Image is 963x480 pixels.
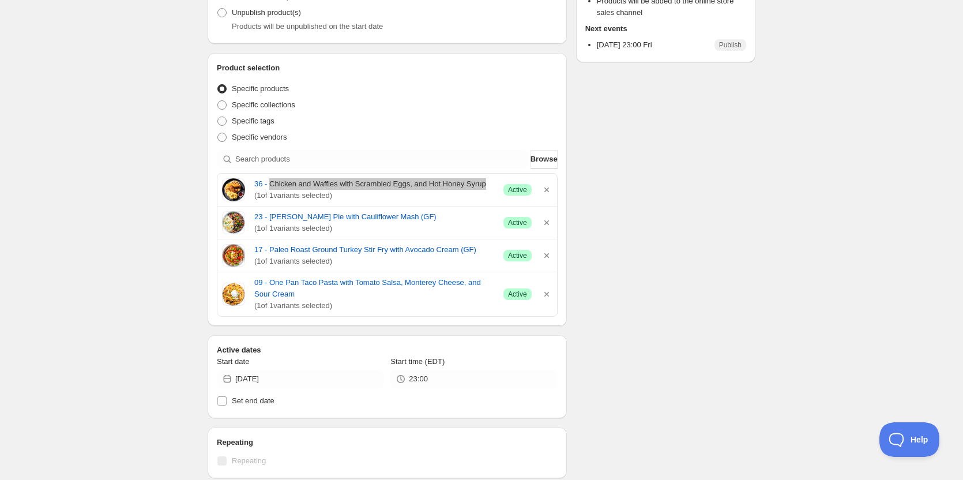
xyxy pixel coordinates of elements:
a: 17 - Paleo Roast Ground Turkey Stir Fry with Avocado Cream (GF) [254,244,494,256]
span: Specific collections [232,100,295,109]
img: 17 - Paleo Roast Ground Turkey Stir Fry With Avocado Cream (GF) [222,244,245,267]
p: [DATE] 23:00 Fri [597,39,652,51]
span: Specific products [232,84,289,93]
span: ( 1 of 1 variants selected) [254,223,494,234]
a: 09 - One Pan Taco Pasta with Tomato Salsa, Monterey Cheese, and Sour Cream [254,277,494,300]
span: Products will be unpublished on the start date [232,22,383,31]
span: Specific tags [232,117,274,125]
span: Active [508,251,527,260]
img: 09 - One Pan Taco Pasta with Tomato Salsa, Monterey Cheese and Sour Cream [222,283,245,306]
span: Browse [531,153,558,165]
span: Unpublish product(s) [232,8,301,17]
span: Set end date [232,396,274,405]
span: ( 1 of 1 variants selected) [254,256,494,267]
button: Browse [531,150,558,168]
input: Search products [235,150,528,168]
span: Start time (EDT) [390,357,445,366]
a: 36 - Chicken and Waffles with Scrambled Eggs, and Hot Honey Syrup [254,178,494,190]
span: Publish [719,40,742,50]
a: 23 - [PERSON_NAME] Pie with Cauliflower Mash (GF) [254,211,494,223]
iframe: Toggle Customer Support [879,422,940,457]
h2: Product selection [217,62,558,74]
h2: Repeating [217,437,558,448]
span: Active [508,218,527,227]
h2: Active dates [217,344,558,356]
span: Start date [217,357,249,366]
span: Specific vendors [232,133,287,141]
img: 36 - Chicken & Waffles with Scrambled Eggs and Hot Honey Syrup [222,178,245,201]
h2: Next events [585,23,746,35]
span: ( 1 of 1 variants selected) [254,300,494,312]
span: Active [508,185,527,194]
span: Active [508,290,527,299]
span: ( 1 of 1 variants selected) [254,190,494,201]
span: Repeating [232,456,266,465]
